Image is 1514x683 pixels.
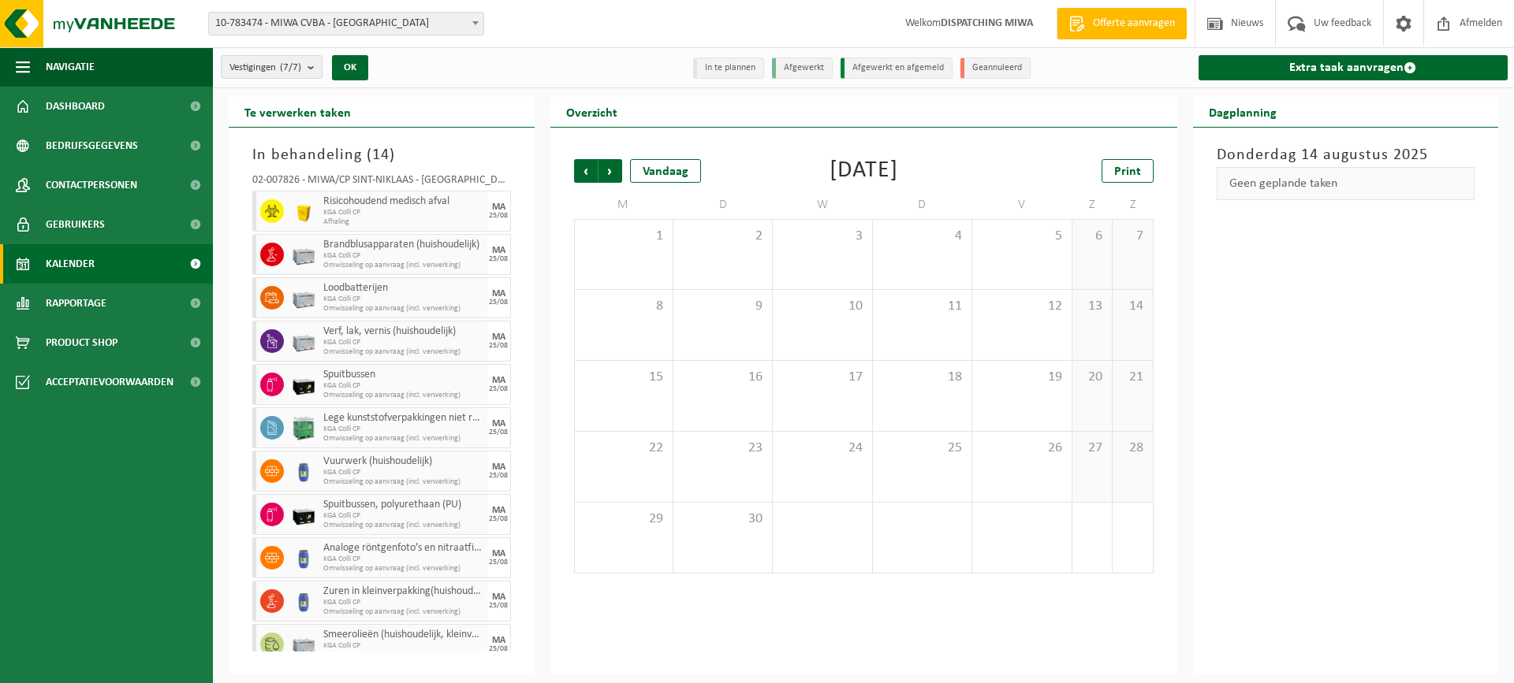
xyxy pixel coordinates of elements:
[292,286,315,310] img: PB-LB-0680-HPE-GY-11
[583,228,665,245] span: 1
[550,96,633,127] h2: Overzicht
[489,255,508,263] div: 25/08
[873,191,972,219] td: D
[781,228,863,245] span: 3
[693,58,764,79] li: In te plannen
[673,191,773,219] td: D
[229,96,367,127] h2: Te verwerken taken
[1114,165,1141,178] span: Print
[489,515,508,523] div: 25/08
[252,175,511,191] div: 02-007826 - MIWA/CP SINT-NIKLAAS - [GEOGRAPHIC_DATA]
[773,191,872,219] td: W
[323,208,483,217] span: KGA Colli CP
[323,499,483,511] span: Spuitbussen, polyurethaan (PU)
[1193,96,1292,127] h2: Dagplanning
[292,415,315,441] img: PB-HB-1400-HPE-GN-11
[323,261,483,270] span: Omwisseling op aanvraag (incl. verwerking)
[980,369,1063,386] span: 19
[292,329,315,353] img: PB-LB-0680-HPE-GY-11
[492,289,505,299] div: MA
[292,546,315,570] img: PB-OT-0120-HPE-00-02
[941,17,1033,29] strong: DISPATCHING MIWA
[46,47,95,87] span: Navigatie
[323,468,483,477] span: KGA Colli CP
[574,191,673,219] td: M
[1080,440,1104,457] span: 27
[323,455,483,468] span: Vuurwerk (huishoudelijk)
[583,369,665,386] span: 15
[492,246,505,255] div: MA
[489,472,508,480] div: 25/08
[681,369,764,386] span: 16
[323,521,483,530] span: Omwisseling op aanvraag (incl. verwerking)
[830,159,898,183] div: [DATE]
[46,284,106,323] span: Rapportage
[583,440,665,457] span: 22
[1080,298,1104,315] span: 13
[492,376,505,385] div: MA
[489,602,508,610] div: 25/08
[1121,298,1144,315] span: 14
[323,425,483,434] span: KGA Colli CP
[1113,191,1153,219] td: Z
[323,585,483,598] span: Zuren in kleinverpakking(huishoudelijk)
[980,440,1063,457] span: 26
[1072,191,1113,219] td: Z
[323,338,483,347] span: KGA Colli CP
[332,55,368,80] button: OK
[781,440,863,457] span: 24
[489,385,508,393] div: 25/08
[46,323,117,362] span: Product Shop
[1080,228,1104,245] span: 6
[1121,440,1144,457] span: 28
[292,633,315,656] img: PB-LB-0680-HPE-GY-11
[323,651,483,660] span: Omwisseling op aanvraag (incl. verwerking)
[323,542,483,555] span: Analoge röntgenfoto’s en nitraatfilms (huishoudelijk)
[323,434,483,444] span: Omwisseling op aanvraag (incl. verwerking)
[881,369,964,386] span: 18
[1217,143,1475,167] h3: Donderdag 14 augustus 2025
[489,429,508,436] div: 25/08
[323,511,483,521] span: KGA Colli CP
[323,325,483,338] span: Verf, lak, vernis (huishoudelijk)
[583,298,665,315] span: 8
[492,549,505,559] div: MA
[1102,159,1154,183] a: Print
[221,55,323,79] button: Vestigingen(7/7)
[372,147,390,163] span: 14
[681,298,764,315] span: 9
[574,159,598,183] span: Vorige
[323,369,483,381] span: Spuitbussen
[323,239,483,251] span: Brandblusapparaten (huishoudelijk)
[1080,369,1104,386] span: 20
[208,12,484,35] span: 10-783474 - MIWA CVBA - SINT-NIKLAAS
[489,212,508,220] div: 25/08
[292,503,315,526] img: PB-LB-0680-HPE-BK-11
[781,298,863,315] span: 10
[323,251,483,261] span: KGA Colli CP
[492,506,505,515] div: MA
[323,295,483,304] span: KGA Colli CP
[323,477,483,487] span: Omwisseling op aanvraag (incl. verwerking)
[972,191,1072,219] td: V
[323,282,483,295] span: Loodbatterijen
[1089,16,1179,32] span: Offerte aanvragen
[46,244,95,284] span: Kalender
[492,202,505,212] div: MA
[252,143,511,167] h3: In behandeling ( )
[323,381,483,391] span: KGA Colli CP
[292,589,315,613] img: PB-OT-0120-HPE-00-02
[323,217,483,227] span: Afhaling
[630,159,701,183] div: Vandaag
[681,440,764,457] span: 23
[292,373,315,396] img: PB-LB-0680-HPE-BK-11
[492,419,505,429] div: MA
[492,592,505,602] div: MA
[46,126,138,165] span: Bedrijfsgegevens
[323,629,483,641] span: Smeerolieën (huishoudelijk, kleinverpakking)
[492,636,505,645] div: MA
[881,298,964,315] span: 11
[781,369,863,386] span: 17
[292,199,315,223] img: LP-SB-00050-HPE-22
[489,559,508,566] div: 25/08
